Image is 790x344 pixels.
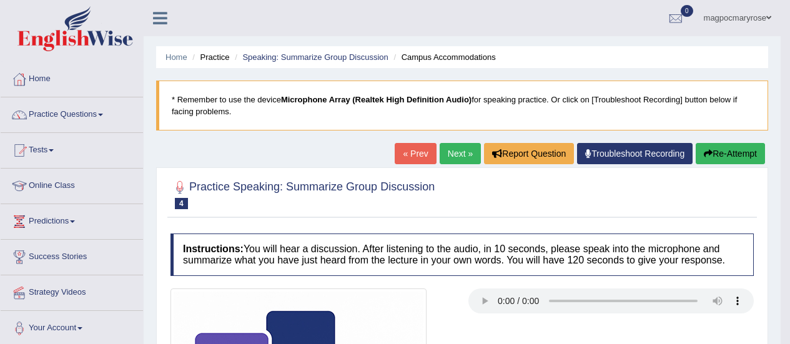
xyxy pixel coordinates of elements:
[395,143,436,164] a: « Prev
[175,198,188,209] span: 4
[1,97,143,129] a: Practice Questions
[242,52,388,62] a: Speaking: Summarize Group Discussion
[1,133,143,164] a: Tests
[165,52,187,62] a: Home
[577,143,693,164] a: Troubleshoot Recording
[189,51,229,63] li: Practice
[1,275,143,307] a: Strategy Videos
[696,143,765,164] button: Re-Attempt
[1,169,143,200] a: Online Class
[390,51,495,63] li: Campus Accommodations
[1,62,143,93] a: Home
[156,81,768,130] blockquote: * Remember to use the device for speaking practice. Or click on [Troubleshoot Recording] button b...
[170,233,754,275] h4: You will hear a discussion. After listening to the audio, in 10 seconds, please speak into the mi...
[1,240,143,271] a: Success Stories
[484,143,574,164] button: Report Question
[183,243,244,254] b: Instructions:
[681,5,693,17] span: 0
[281,95,472,104] b: Microphone Array (Realtek High Definition Audio)
[1,311,143,342] a: Your Account
[170,178,435,209] h2: Practice Speaking: Summarize Group Discussion
[1,204,143,235] a: Predictions
[440,143,481,164] a: Next »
